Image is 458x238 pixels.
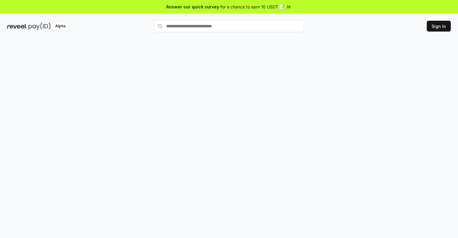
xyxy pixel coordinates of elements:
[427,21,451,32] button: Sign In
[52,23,69,30] div: Alpha
[7,23,27,30] img: reveel_dark
[220,4,285,10] span: for a chance to earn 10 USDT 📝
[166,4,219,10] span: Answer our quick survey
[29,23,51,30] img: pay_id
